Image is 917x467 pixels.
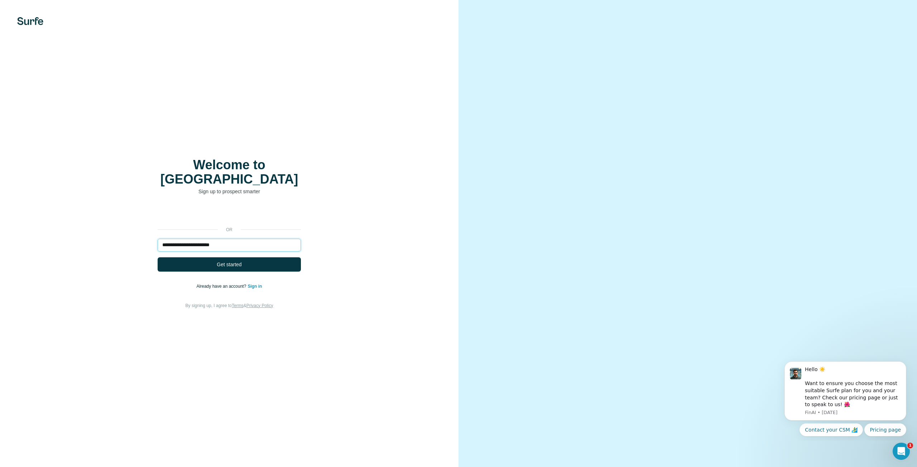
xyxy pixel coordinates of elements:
[893,443,910,460] iframe: Intercom live chat
[246,303,273,308] a: Privacy Policy
[158,257,301,272] button: Get started
[17,17,43,25] img: Surfe's logo
[218,227,241,233] p: or
[186,303,273,308] span: By signing up, I agree to &
[907,443,913,448] span: 1
[197,284,248,289] span: Already have an account?
[158,188,301,195] p: Sign up to prospect smarter
[248,284,262,289] a: Sign in
[232,303,244,308] a: Terms
[217,261,241,268] span: Get started
[158,158,301,186] h1: Welcome to [GEOGRAPHIC_DATA]
[154,206,304,222] iframe: Sign in with Google Button
[774,355,917,441] iframe: Intercom notifications message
